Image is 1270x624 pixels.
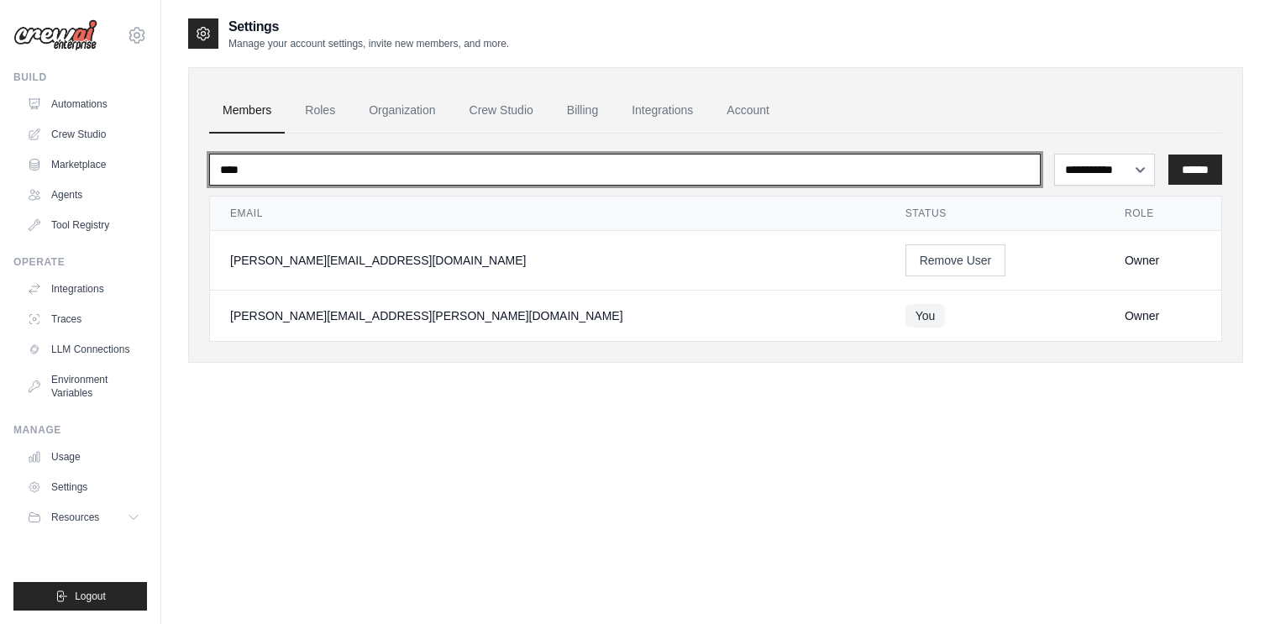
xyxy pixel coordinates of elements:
[1105,197,1221,231] th: Role
[13,582,147,611] button: Logout
[20,91,147,118] a: Automations
[355,88,449,134] a: Organization
[228,37,509,50] p: Manage your account settings, invite new members, and more.
[554,88,611,134] a: Billing
[618,88,706,134] a: Integrations
[20,151,147,178] a: Marketplace
[209,88,285,134] a: Members
[456,88,547,134] a: Crew Studio
[905,244,1006,276] button: Remove User
[20,474,147,501] a: Settings
[20,275,147,302] a: Integrations
[20,306,147,333] a: Traces
[1125,252,1201,269] div: Owner
[51,511,99,524] span: Resources
[20,443,147,470] a: Usage
[210,197,885,231] th: Email
[75,590,106,603] span: Logout
[13,71,147,84] div: Build
[230,252,865,269] div: [PERSON_NAME][EMAIL_ADDRESS][DOMAIN_NAME]
[1125,307,1201,324] div: Owner
[885,197,1105,231] th: Status
[13,255,147,269] div: Operate
[713,88,783,134] a: Account
[228,17,509,37] h2: Settings
[20,212,147,239] a: Tool Registry
[13,423,147,437] div: Manage
[20,366,147,406] a: Environment Variables
[20,336,147,363] a: LLM Connections
[20,181,147,208] a: Agents
[20,504,147,531] button: Resources
[905,304,946,328] span: You
[230,307,865,324] div: [PERSON_NAME][EMAIL_ADDRESS][PERSON_NAME][DOMAIN_NAME]
[13,19,97,51] img: Logo
[20,121,147,148] a: Crew Studio
[291,88,349,134] a: Roles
